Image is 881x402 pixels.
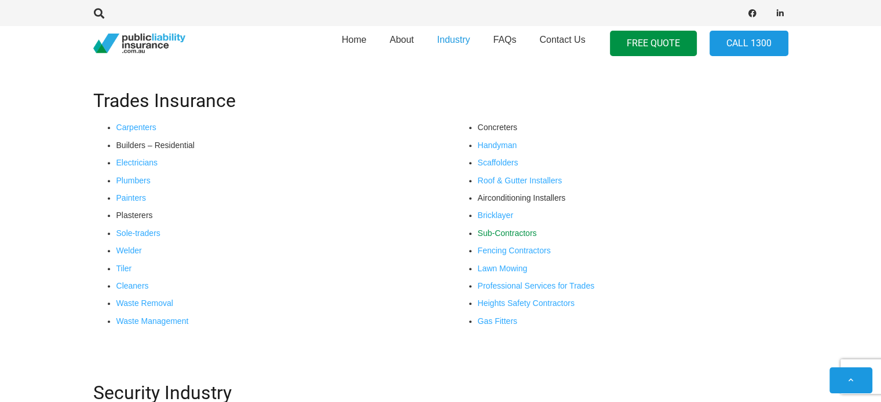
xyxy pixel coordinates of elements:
a: Painters [116,193,146,202]
a: Contact Us [528,23,597,64]
a: Handyman [478,141,517,150]
a: Sub-Contractors [478,228,537,238]
a: Carpenters [116,123,156,132]
a: Search [88,8,111,19]
a: Waste Removal [116,298,173,308]
span: FAQs [493,35,516,45]
a: Tiler [116,264,132,273]
a: pli_logotransparent [93,34,185,54]
span: Industry [437,35,470,45]
a: Plumbers [116,176,151,185]
a: Professional Services for Trades [478,281,595,290]
span: About [390,35,414,45]
a: Roof & Gutter Installers [478,176,562,185]
li: Plasterers [116,209,427,222]
a: Back to top [829,367,872,393]
a: Welder [116,246,142,255]
h2: Trades Insurance [93,90,788,112]
a: Heights Safety Contractors [478,298,575,308]
a: Fencing Contractors [478,246,551,255]
a: LinkedIn [772,5,788,21]
a: Electricians [116,158,158,167]
a: Industry [425,23,481,64]
a: Home [330,23,378,64]
a: Facebook [744,5,761,21]
a: Bricklayer [478,211,513,220]
a: Sole-traders [116,228,160,238]
a: Waste Management [116,316,189,326]
a: FAQs [481,23,528,64]
a: Call 1300 [710,31,788,57]
li: Builders – Residential [116,139,427,152]
span: Home [342,35,367,45]
a: Cleaners [116,281,149,290]
a: Lawn Mowing [478,264,528,273]
li: Airconditioning Installers [478,191,788,204]
a: Scaffolders [478,158,518,167]
a: Gas Fitters [478,316,517,326]
li: Concreters [478,121,788,134]
span: Contact Us [539,35,585,45]
a: FREE QUOTE [610,31,697,57]
a: About [378,23,426,64]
